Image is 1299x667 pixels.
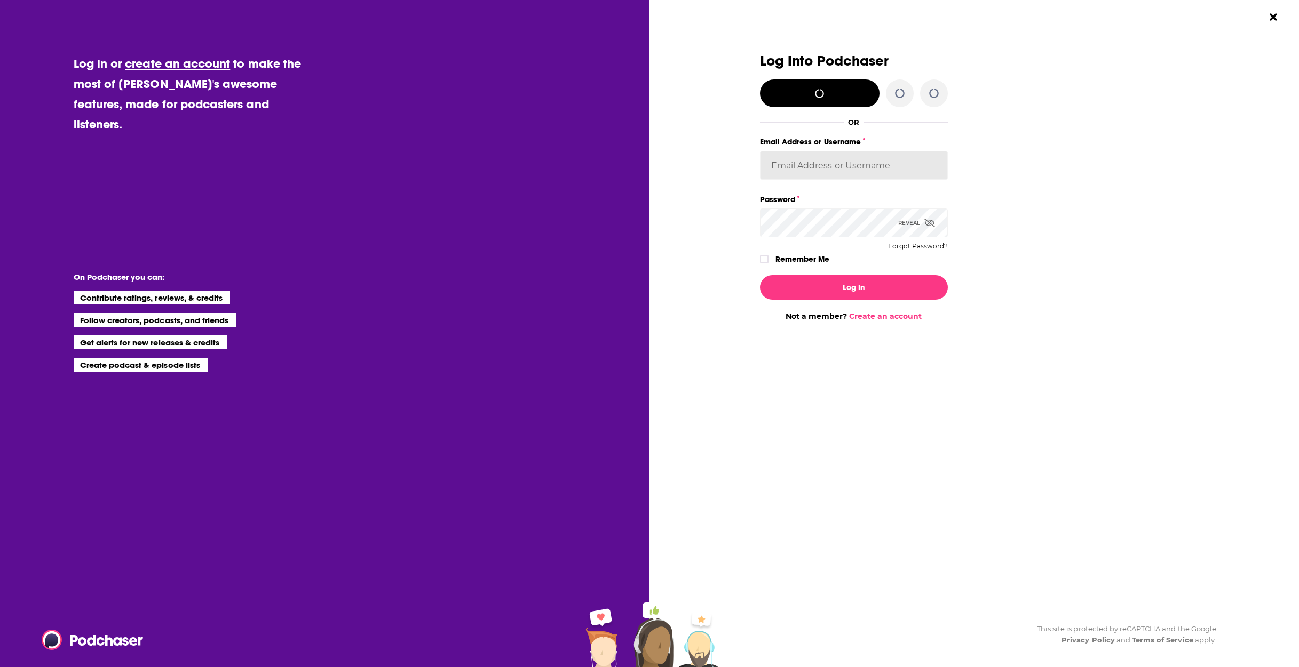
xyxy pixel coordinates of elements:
div: OR [848,118,859,126]
a: Terms of Service [1132,636,1193,644]
li: Follow creators, podcasts, and friends [74,313,236,327]
label: Password [760,192,948,206]
button: Log In [760,275,948,300]
input: Email Address or Username [760,151,948,180]
div: This site is protected by reCAPTCHA and the Google and apply. [1028,623,1216,646]
a: Privacy Policy [1062,636,1115,644]
button: Forgot Password? [888,243,948,250]
div: Reveal [898,208,935,237]
img: Podchaser - Follow, Share and Rate Podcasts [42,630,144,650]
li: Create podcast & episode lists [74,358,208,372]
li: Get alerts for new releases & credits [74,335,227,349]
div: Not a member? [760,311,948,321]
label: Email Address or Username [760,135,948,149]
li: On Podchaser you can: [74,272,287,282]
label: Remember Me [775,252,829,266]
li: Contribute ratings, reviews, & credits [74,291,231,304]
a: Create an account [849,311,922,321]
button: Close Button [1263,7,1284,27]
a: Podchaser - Follow, Share and Rate Podcasts [42,630,136,650]
h3: Log Into Podchaser [760,53,948,69]
a: create an account [125,56,230,71]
